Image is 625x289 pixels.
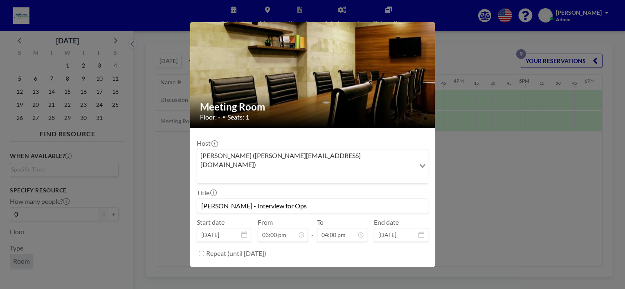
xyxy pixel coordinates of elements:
[200,101,426,113] h2: Meeting Room
[197,218,225,226] label: Start date
[197,149,428,183] div: Search for option
[317,218,324,226] label: To
[258,218,273,226] label: From
[374,218,399,226] label: End date
[197,199,428,213] input: Angeline's reservation
[206,249,266,257] label: Repeat (until [DATE])
[387,267,428,281] button: BOOK NOW
[198,171,414,182] input: Search for option
[200,113,220,121] span: Floor: -
[197,189,216,197] label: Title
[199,151,414,169] span: [PERSON_NAME] ([PERSON_NAME][EMAIL_ADDRESS][DOMAIN_NAME])
[311,221,314,239] span: -
[197,139,217,147] label: Host
[227,113,249,121] span: Seats: 1
[223,114,225,120] span: •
